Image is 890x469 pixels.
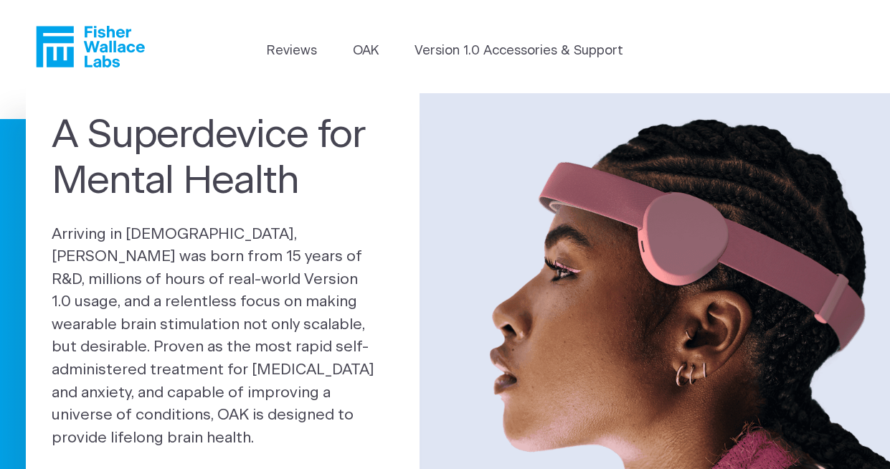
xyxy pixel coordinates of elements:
p: Arriving in [DEMOGRAPHIC_DATA], [PERSON_NAME] was born from 15 years of R&D, millions of hours of... [52,223,394,450]
a: OAK [353,42,379,61]
h1: A Superdevice for Mental Health [52,113,394,204]
a: Version 1.0 Accessories & Support [415,42,623,61]
a: Reviews [267,42,317,61]
a: Fisher Wallace [36,26,145,67]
